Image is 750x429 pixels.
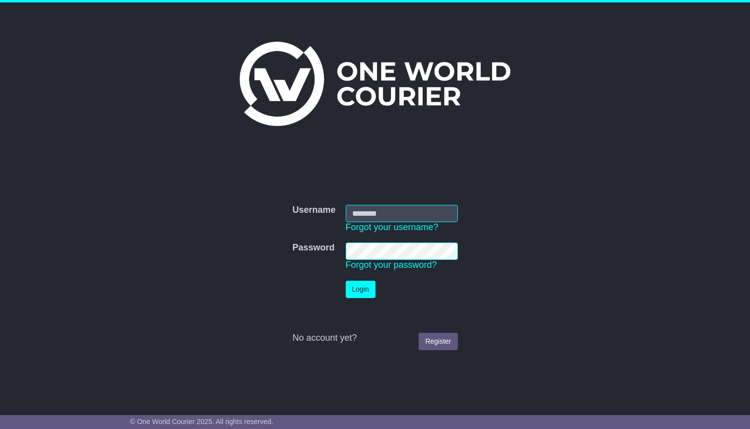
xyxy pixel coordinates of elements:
[292,333,457,344] div: No account yet?
[346,260,437,270] a: Forgot your password?
[346,281,375,298] button: Login
[130,418,273,426] span: © One World Courier 2025. All rights reserved.
[240,42,510,126] img: One World
[346,222,438,232] a: Forgot your username?
[292,243,334,253] label: Password
[292,205,335,216] label: Username
[419,333,457,350] a: Register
